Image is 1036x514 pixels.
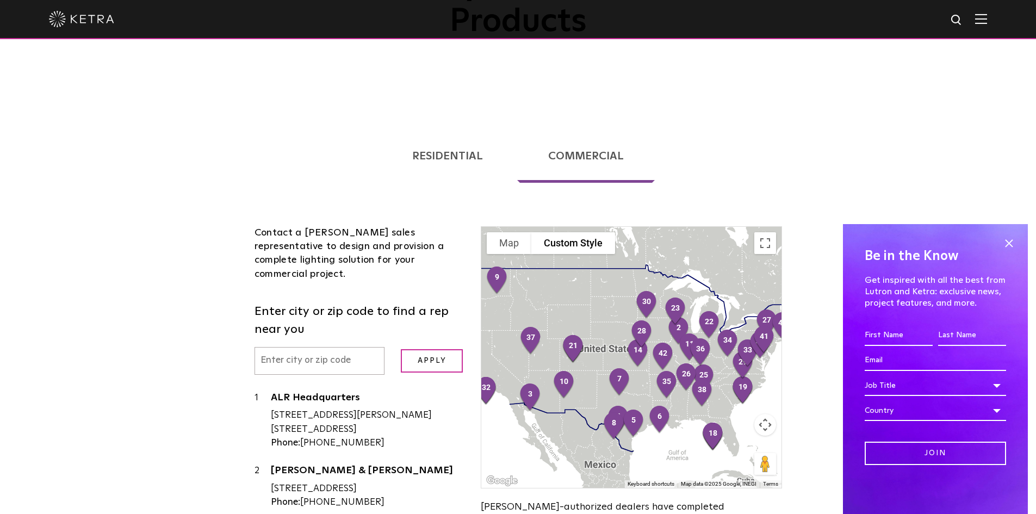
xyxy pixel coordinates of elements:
input: Join [865,442,1006,465]
a: Residential [381,129,514,183]
button: Toggle fullscreen view [754,232,776,254]
div: 18 [697,418,729,456]
div: Job Title [865,375,1006,396]
div: 23 [660,293,691,331]
a: Terms [763,481,778,487]
button: Drag Pegman onto the map to open Street View [754,453,776,475]
div: 22 [693,306,725,344]
div: 1 [451,346,483,384]
img: search icon [950,14,964,27]
div: [STREET_ADDRESS] [271,482,465,496]
div: Country [865,400,1006,421]
div: 28 [626,315,657,354]
div: 41 [748,321,780,359]
img: ketra-logo-2019-white [49,11,114,27]
div: 32 [470,372,502,410]
div: 34 [712,325,743,363]
div: 30 [631,286,662,324]
img: Hamburger%20Nav.svg [975,14,987,24]
a: ALR Headquarters [271,393,465,406]
div: 19 [727,371,759,410]
div: [PHONE_NUMBER] [271,496,465,510]
div: 27 [751,305,783,343]
div: 7 [604,363,635,401]
div: 43 [767,307,798,345]
div: 9 [481,262,513,300]
button: Show street map [487,232,531,254]
div: 4 [603,401,634,439]
div: 6 [644,401,675,439]
div: [PHONE_NUMBER] [271,436,465,450]
label: Enter city or zip code to find a rep near you [255,303,465,339]
img: Google [484,474,520,488]
div: 2 [663,312,694,350]
div: Contact a [PERSON_NAME] sales representative to design and provision a complete lighting solution... [255,226,465,281]
div: 5 [618,405,649,443]
button: Map camera controls [754,414,776,436]
a: [PERSON_NAME] & [PERSON_NAME] [271,466,465,479]
div: 21 [557,330,589,368]
div: 42 [647,338,679,376]
div: 36 [685,333,716,371]
h4: Be in the Know [865,246,1006,267]
input: Enter city or zip code [255,347,385,375]
div: 38 [686,374,718,412]
div: 14 [622,335,654,373]
button: Custom Style [531,232,615,254]
input: First Name [865,325,933,346]
div: 40 [745,326,776,364]
div: 8 [598,407,630,445]
div: [STREET_ADDRESS][PERSON_NAME] [STREET_ADDRESS] [271,408,465,436]
div: 25 [688,360,719,398]
strong: Phone: [271,498,300,507]
button: Keyboard shortcuts [628,480,674,488]
div: 1 [255,391,271,450]
div: 37 [515,322,547,360]
p: Get inspired with all the best from Lutron and Ketra: exclusive news, project features, and more. [865,275,1006,308]
strong: Phone: [271,438,300,448]
div: 3 [514,379,546,417]
div: 10 [548,366,580,404]
input: Last Name [938,325,1006,346]
div: 29 [727,346,759,385]
input: Apply [401,349,463,373]
a: Commercial [517,129,655,183]
div: 2 [255,464,271,510]
span: Map data ©2025 Google, INEGI [681,481,756,487]
a: Open this area in Google Maps (opens a new window) [484,474,520,488]
div: 35 [651,366,683,404]
input: Email [865,350,1006,371]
